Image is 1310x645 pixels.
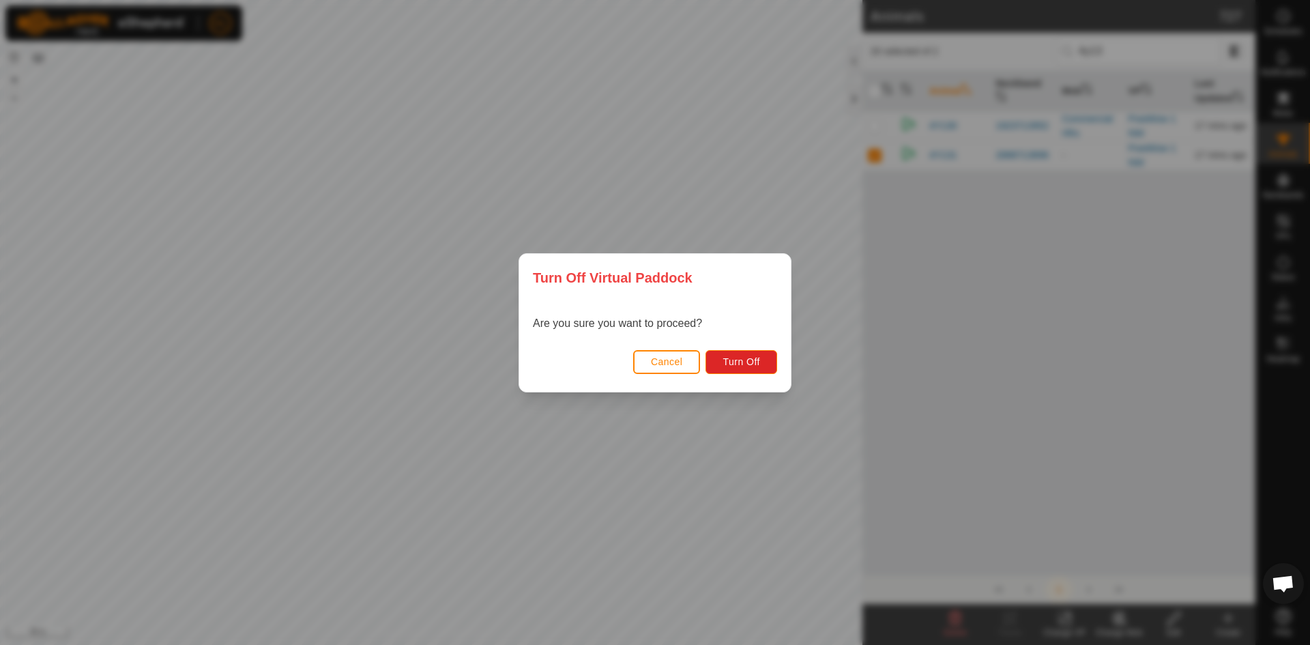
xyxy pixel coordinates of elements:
[633,349,701,373] button: Cancel
[533,315,702,332] p: Are you sure you want to proceed?
[705,349,777,373] button: Turn Off
[651,356,683,367] span: Cancel
[723,356,760,367] span: Turn Off
[1263,563,1304,604] div: Open chat
[533,268,693,288] span: Turn Off Virtual Paddock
